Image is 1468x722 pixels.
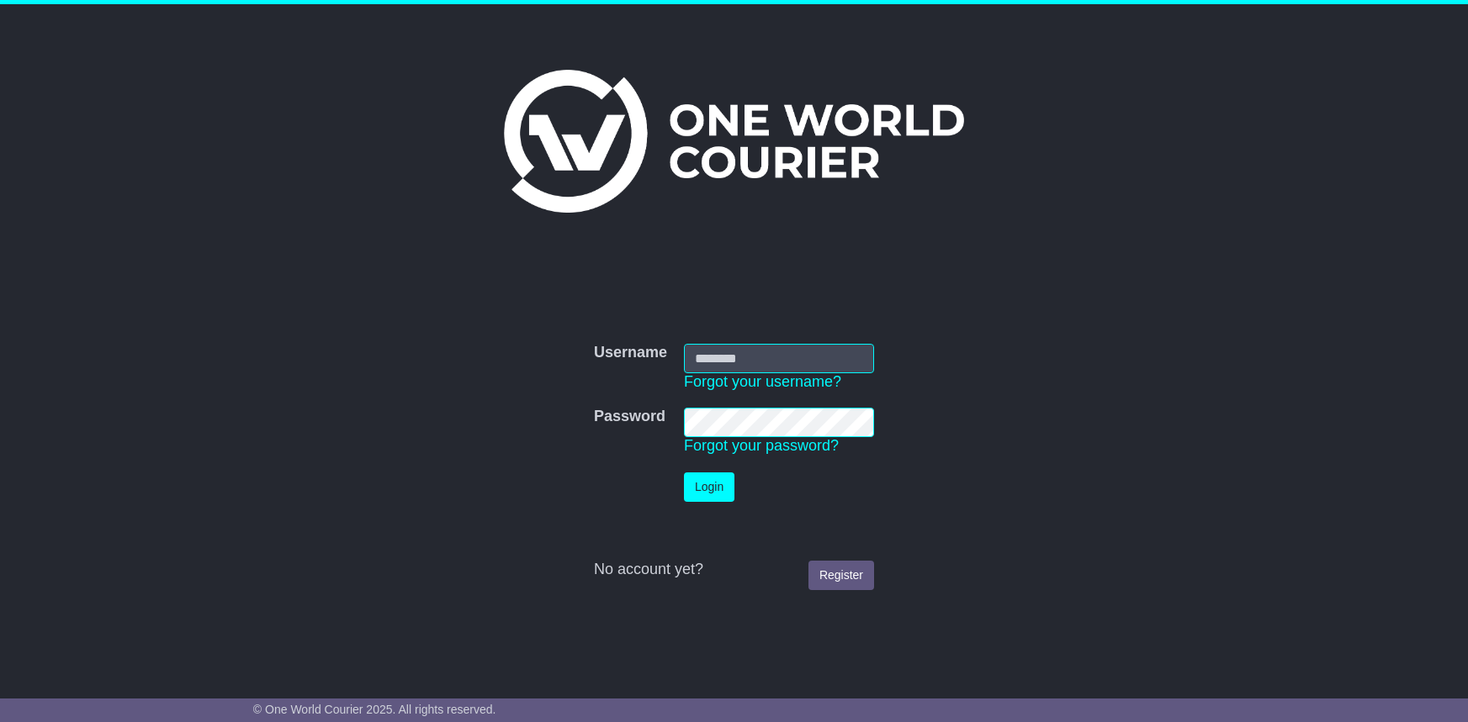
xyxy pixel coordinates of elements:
[594,408,665,426] label: Password
[504,70,963,213] img: One World
[684,437,839,454] a: Forgot your password?
[808,561,874,590] a: Register
[684,472,734,502] button: Login
[594,344,667,362] label: Username
[594,561,874,579] div: No account yet?
[684,373,841,390] a: Forgot your username?
[253,703,496,716] span: © One World Courier 2025. All rights reserved.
